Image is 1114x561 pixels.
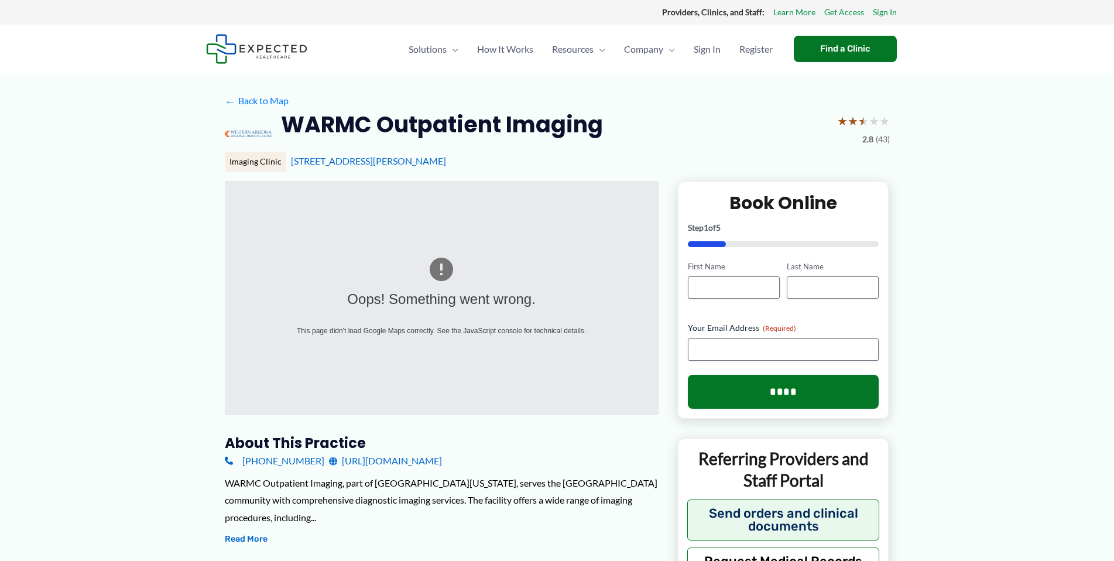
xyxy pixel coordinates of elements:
[879,110,890,132] span: ★
[225,452,324,470] a: [PHONE_NUMBER]
[291,155,446,166] a: [STREET_ADDRESS][PERSON_NAME]
[739,29,773,70] span: Register
[281,110,603,139] h2: WARMC Outpatient Imaging
[662,7,765,17] strong: Providers, Clinics, and Staff:
[399,29,782,70] nav: Primary Site Navigation
[873,5,897,20] a: Sign In
[447,29,458,70] span: Menu Toggle
[271,324,612,337] div: This page didn't load Google Maps correctly. See the JavaScript console for technical details.
[858,110,869,132] span: ★
[225,92,289,110] a: ←Back to Map
[552,29,594,70] span: Resources
[477,29,533,70] span: How It Works
[225,95,236,107] span: ←
[663,29,675,70] span: Menu Toggle
[594,29,605,70] span: Menu Toggle
[694,29,721,70] span: Sign In
[687,500,880,541] button: Send orders and clinical documents
[763,324,796,333] span: (Required)
[862,132,873,147] span: 2.8
[468,29,543,70] a: How It Works
[271,286,612,313] div: Oops! Something went wrong.
[543,29,615,70] a: ResourcesMenu Toggle
[787,261,879,272] label: Last Name
[794,36,897,62] a: Find a Clinic
[773,5,815,20] a: Learn More
[688,322,879,334] label: Your Email Address
[225,474,659,526] div: WARMC Outpatient Imaging, part of [GEOGRAPHIC_DATA][US_STATE], serves the [GEOGRAPHIC_DATA] commu...
[837,110,848,132] span: ★
[688,261,780,272] label: First Name
[716,223,721,232] span: 5
[688,224,879,232] p: Step of
[225,532,268,546] button: Read More
[225,434,659,452] h3: About this practice
[704,223,708,232] span: 1
[225,152,286,172] div: Imaging Clinic
[684,29,730,70] a: Sign In
[824,5,864,20] a: Get Access
[615,29,684,70] a: CompanyMenu Toggle
[624,29,663,70] span: Company
[848,110,858,132] span: ★
[730,29,782,70] a: Register
[399,29,468,70] a: SolutionsMenu Toggle
[876,132,890,147] span: (43)
[688,191,879,214] h2: Book Online
[206,34,307,64] img: Expected Healthcare Logo - side, dark font, small
[687,448,880,491] p: Referring Providers and Staff Portal
[409,29,447,70] span: Solutions
[869,110,879,132] span: ★
[329,452,442,470] a: [URL][DOMAIN_NAME]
